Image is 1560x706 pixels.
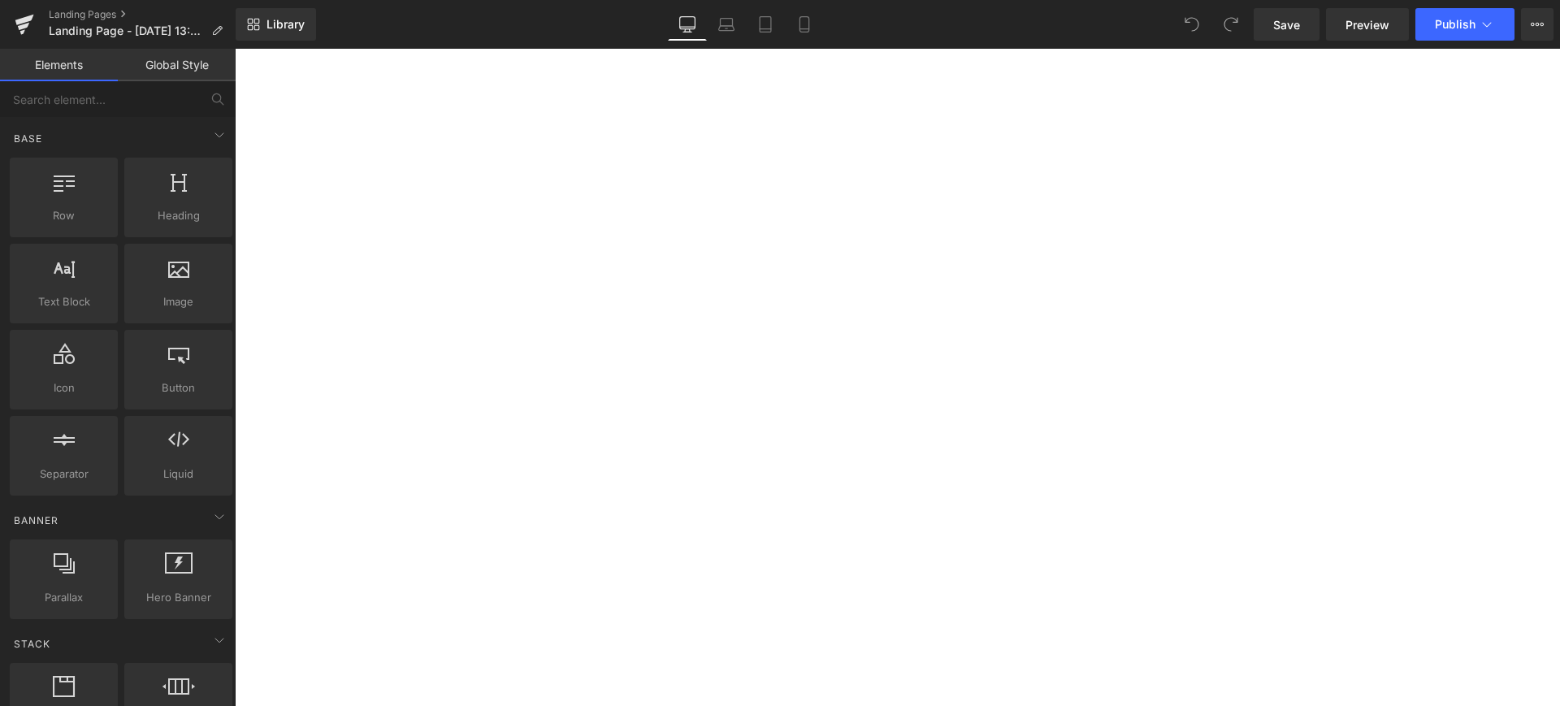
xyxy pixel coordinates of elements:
[129,293,227,310] span: Image
[12,513,60,528] span: Banner
[266,17,305,32] span: Library
[1521,8,1553,41] button: More
[129,379,227,396] span: Button
[129,466,227,483] span: Liquid
[12,636,52,652] span: Stack
[118,49,236,81] a: Global Style
[1215,8,1247,41] button: Redo
[12,131,44,146] span: Base
[49,24,205,37] span: Landing Page - [DATE] 13:34:02
[15,379,113,396] span: Icon
[668,8,707,41] a: Desktop
[1326,8,1409,41] a: Preview
[236,8,316,41] a: New Library
[129,589,227,606] span: Hero Banner
[746,8,785,41] a: Tablet
[129,207,227,224] span: Heading
[15,293,113,310] span: Text Block
[1415,8,1514,41] button: Publish
[1345,16,1389,33] span: Preview
[1176,8,1208,41] button: Undo
[15,589,113,606] span: Parallax
[15,207,113,224] span: Row
[1273,16,1300,33] span: Save
[49,8,236,21] a: Landing Pages
[1435,18,1475,31] span: Publish
[15,466,113,483] span: Separator
[785,8,824,41] a: Mobile
[707,8,746,41] a: Laptop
